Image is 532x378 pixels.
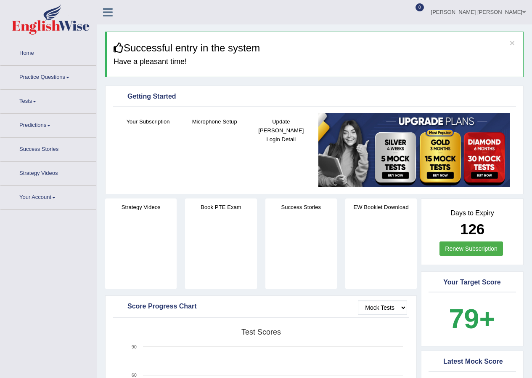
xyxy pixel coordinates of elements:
[0,186,96,207] a: Your Account
[431,356,514,368] div: Latest Mock Score
[105,203,177,212] h4: Strategy Videos
[0,66,96,87] a: Practice Questions
[416,3,424,11] span: 0
[345,203,417,212] h4: EW Booklet Download
[132,344,137,349] text: 90
[318,113,510,187] img: small5.jpg
[114,58,517,66] h4: Have a pleasant time!
[0,138,96,159] a: Success Stories
[431,276,514,289] div: Your Target Score
[0,114,96,135] a: Predictions
[439,241,503,256] a: Renew Subscription
[115,91,514,103] div: Getting Started
[431,209,514,217] h4: Days to Expiry
[185,117,244,126] h4: Microphone Setup
[460,221,484,237] b: 126
[510,38,515,47] button: ×
[114,43,517,54] h3: Successful entry in the system
[252,117,310,144] h4: Update [PERSON_NAME] Login Detail
[0,90,96,111] a: Tests
[0,162,96,183] a: Strategy Videos
[132,373,137,378] text: 60
[449,303,495,334] b: 79+
[241,328,281,336] tspan: Test scores
[119,117,177,126] h4: Your Subscription
[0,42,96,63] a: Home
[185,203,257,212] h4: Book PTE Exam
[115,300,407,313] div: Score Progress Chart
[265,203,337,212] h4: Success Stories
